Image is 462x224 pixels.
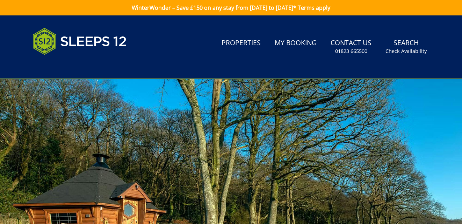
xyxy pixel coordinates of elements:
a: Contact Us01823 665500 [328,35,374,58]
iframe: Customer reviews powered by Trustpilot [29,63,102,69]
a: SearchCheck Availability [383,35,429,58]
small: 01823 665500 [335,48,367,55]
small: Check Availability [385,48,427,55]
img: Sleeps 12 [33,24,127,59]
a: My Booking [272,35,319,51]
a: Properties [219,35,264,51]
